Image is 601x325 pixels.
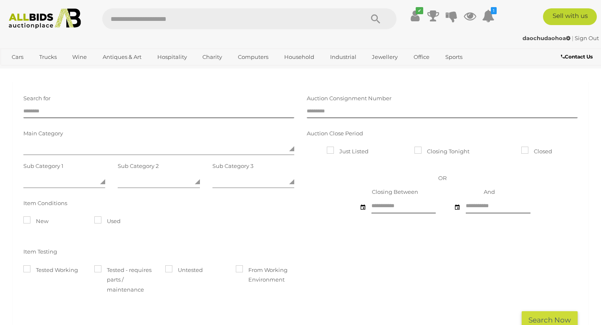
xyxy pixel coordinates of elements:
[523,35,572,41] a: daochudaohoa
[94,265,153,295] label: Tested - requires parts / maintenance
[307,94,391,103] label: Auction Consignment Number
[491,7,497,14] i: 1
[366,50,403,64] a: Jewellery
[232,50,274,64] a: Computers
[6,50,29,64] a: Cars
[561,53,593,60] b: Contact Us
[152,50,192,64] a: Hospitality
[561,52,595,61] a: Contact Us
[212,161,253,171] label: Sub Category 3
[572,35,573,41] span: |
[482,8,495,23] a: 1
[34,50,62,64] a: Trucks
[94,216,121,226] label: Used
[409,8,421,23] a: ✔
[23,265,78,275] label: Tested Working
[575,35,599,41] a: Sign Out
[6,64,76,78] a: [GEOGRAPHIC_DATA]
[325,50,362,64] a: Industrial
[416,7,423,14] i: ✔
[23,94,51,103] label: Search for
[414,147,470,156] label: Closing Tonight
[327,147,369,156] label: Just Listed
[543,8,597,25] a: Sell with us
[23,216,48,226] label: New
[23,161,63,171] label: Sub Category 1
[372,187,418,197] label: Closing Between
[67,50,92,64] a: Wine
[355,8,396,29] button: Search
[523,35,571,41] strong: daochudaohoa
[197,50,227,64] a: Charity
[97,50,147,64] a: Antiques & Art
[236,265,294,285] label: From Working Environment
[23,129,63,138] label: Main Category
[440,50,468,64] a: Sports
[307,129,363,138] label: Auction Close Period
[408,50,435,64] a: Office
[521,147,552,156] label: Closed
[165,265,203,275] label: Untested
[484,187,495,197] label: And
[279,50,320,64] a: Household
[23,198,67,208] label: Item Conditions
[23,247,57,256] label: Item Testing
[118,161,159,171] label: Sub Category 2
[438,173,447,183] label: OR
[5,8,86,29] img: Allbids.com.au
